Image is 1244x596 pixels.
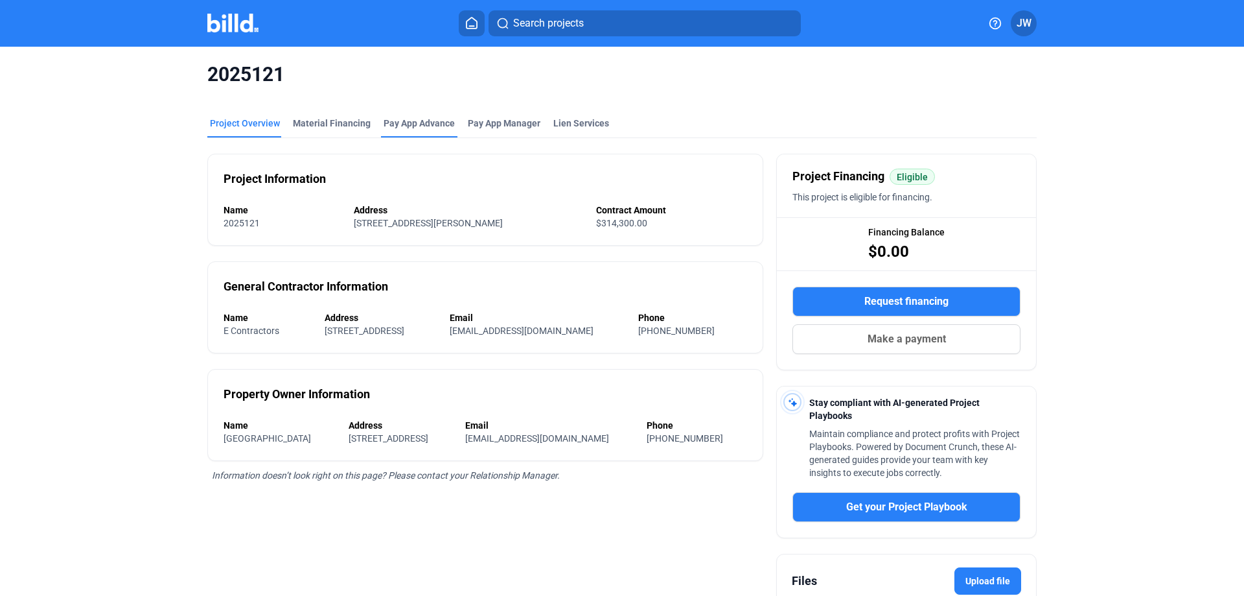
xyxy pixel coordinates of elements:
[210,117,280,130] div: Project Overview
[384,117,455,130] div: Pay App Advance
[513,16,584,31] span: Search projects
[293,117,371,130] div: Material Financing
[224,419,336,432] div: Name
[890,169,935,185] mat-chip: Eligible
[349,419,453,432] div: Address
[224,326,279,336] span: E Contractors
[207,14,259,32] img: Billd Company Logo
[224,204,341,217] div: Name
[792,167,884,185] span: Project Financing
[809,429,1020,478] span: Maintain compliance and protect profits with Project Playbooks. Powered by Document Crunch, these...
[596,204,747,217] div: Contract Amount
[212,470,560,481] span: Information doesn’t look right on this page? Please contact your Relationship Manager.
[468,117,540,130] span: Pay App Manager
[638,311,747,324] div: Phone
[553,117,609,130] div: Lien Services
[465,419,634,432] div: Email
[864,294,949,309] span: Request financing
[224,433,311,444] span: [GEOGRAPHIC_DATA]
[465,433,609,444] span: [EMAIL_ADDRESS][DOMAIN_NAME]
[325,326,404,336] span: [STREET_ADDRESS]
[868,226,945,239] span: Financing Balance
[354,218,503,228] span: [STREET_ADDRESS][PERSON_NAME]
[349,433,428,444] span: [STREET_ADDRESS]
[224,385,370,403] div: Property Owner Information
[450,311,626,324] div: Email
[596,218,647,228] span: $314,300.00
[954,567,1021,595] label: Upload file
[638,326,715,336] span: [PHONE_NUMBER]
[224,170,326,188] div: Project Information
[868,241,909,262] span: $0.00
[809,398,980,421] span: Stay compliant with AI-generated Project Playbooks
[224,218,260,228] span: 2025121
[868,331,946,347] span: Make a payment
[224,278,388,296] div: General Contractor Information
[647,433,723,444] span: [PHONE_NUMBER]
[792,572,817,590] div: Files
[325,311,437,324] div: Address
[207,62,1037,87] span: 2025121
[450,326,593,336] span: [EMAIL_ADDRESS][DOMAIN_NAME]
[846,499,967,515] span: Get your Project Playbook
[792,192,932,202] span: This project is eligible for financing.
[354,204,584,217] div: Address
[224,311,312,324] div: Name
[647,419,748,432] div: Phone
[1017,16,1031,31] span: JW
